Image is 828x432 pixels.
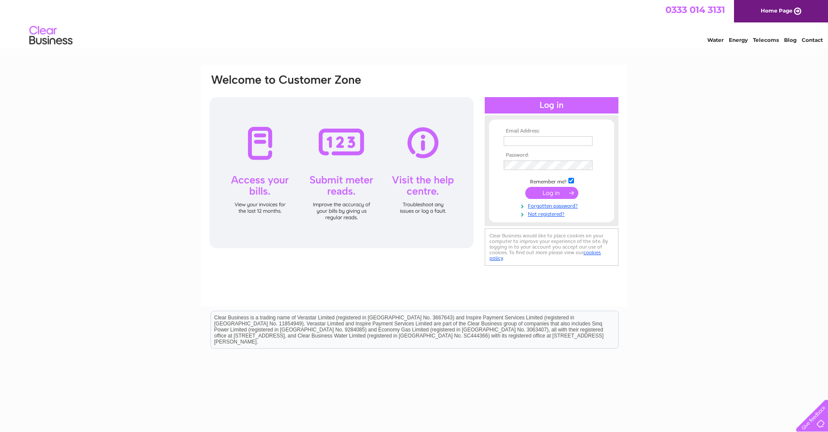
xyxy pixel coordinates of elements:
[485,228,618,266] div: Clear Business would like to place cookies on your computer to improve your experience of the sit...
[729,37,748,43] a: Energy
[753,37,779,43] a: Telecoms
[502,177,602,185] td: Remember me?
[502,128,602,134] th: Email Address:
[802,37,823,43] a: Contact
[525,187,578,199] input: Submit
[665,4,725,15] a: 0333 014 3131
[504,201,602,209] a: Forgotten password?
[784,37,797,43] a: Blog
[211,5,618,42] div: Clear Business is a trading name of Verastar Limited (registered in [GEOGRAPHIC_DATA] No. 3667643...
[29,22,73,49] img: logo.png
[504,209,602,218] a: Not registered?
[707,37,724,43] a: Water
[489,249,601,261] a: cookies policy
[502,152,602,158] th: Password:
